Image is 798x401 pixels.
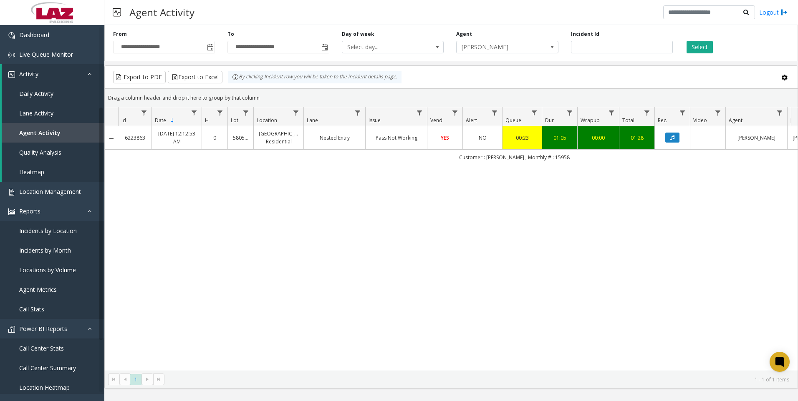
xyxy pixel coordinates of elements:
[369,117,381,124] span: Issue
[232,74,239,80] img: infoIcon.svg
[105,90,798,105] div: Drag a column header and drop it here to group by that column
[19,383,70,391] span: Location Heatmap
[205,41,215,53] span: Toggle popup
[8,326,15,333] img: 'icon'
[19,129,61,137] span: Agent Activity
[19,90,53,98] span: Daily Activity
[641,107,653,118] a: Total Filter Menu
[658,117,667,124] span: Rec.
[123,134,146,142] a: 6223863
[622,117,634,124] span: Total
[228,71,402,83] div: By clicking Incident row you will be taken to the incident details page.
[774,107,785,118] a: Agent Filter Menu
[352,107,364,118] a: Lane Filter Menu
[432,134,457,142] a: YES
[729,117,742,124] span: Agent
[687,41,713,53] button: Select
[168,71,222,83] button: Export to Excel
[545,117,554,124] span: Dur
[2,123,104,143] a: Agent Activity
[8,52,15,58] img: 'icon'
[441,134,449,141] span: YES
[489,107,500,118] a: Alert Filter Menu
[564,107,576,118] a: Dur Filter Menu
[468,134,497,142] a: NO
[19,148,61,156] span: Quality Analysis
[8,32,15,39] img: 'icon'
[290,107,302,118] a: Location Filter Menu
[259,130,298,145] a: [GEOGRAPHIC_DATA] Residential
[130,374,141,385] span: Page 1
[233,134,248,142] a: 580519
[19,227,77,235] span: Incidents by Location
[320,41,329,53] span: Toggle popup
[624,134,649,142] a: 01:28
[456,30,472,38] label: Agent
[8,71,15,78] img: 'icon'
[19,266,76,274] span: Locations by Volume
[19,168,44,176] span: Heatmap
[113,30,127,38] label: From
[19,246,71,254] span: Incidents by Month
[19,286,57,293] span: Agent Metrics
[430,117,442,124] span: Vend
[19,325,67,333] span: Power BI Reports
[342,41,423,53] span: Select day...
[207,134,222,142] a: 0
[169,117,176,124] span: Sortable
[2,162,104,182] a: Heatmap
[414,107,425,118] a: Issue Filter Menu
[2,103,104,123] a: Lane Activity
[19,188,81,195] span: Location Management
[508,134,537,142] a: 00:23
[2,143,104,162] a: Quality Analysis
[371,134,422,142] a: Pass Not Working
[309,134,360,142] a: Nested Entry
[19,344,64,352] span: Call Center Stats
[139,107,150,118] a: Id Filter Menu
[19,50,73,58] span: Live Queue Monitor
[113,71,166,83] button: Export to PDF
[781,8,788,17] img: logout
[2,84,104,103] a: Daily Activity
[19,31,49,39] span: Dashboard
[125,2,199,23] h3: Agent Activity
[227,30,234,38] label: To
[169,376,789,383] kendo-pager-info: 1 - 1 of 1 items
[307,117,318,124] span: Lane
[529,107,540,118] a: Queue Filter Menu
[231,117,238,124] span: Lot
[547,134,572,142] a: 01:05
[157,130,197,145] a: [DATE] 12:12:53 AM
[205,117,209,124] span: H
[215,107,226,118] a: H Filter Menu
[712,107,724,118] a: Video Filter Menu
[583,134,614,142] a: 00:00
[105,135,118,142] a: Collapse Details
[342,30,374,38] label: Day of week
[759,8,788,17] a: Logout
[113,2,121,23] img: pageIcon
[731,134,782,142] a: [PERSON_NAME]
[450,107,461,118] a: Vend Filter Menu
[693,117,707,124] span: Video
[240,107,252,118] a: Lot Filter Menu
[189,107,200,118] a: Date Filter Menu
[105,107,798,370] div: Data table
[19,364,76,372] span: Call Center Summary
[19,207,40,215] span: Reports
[19,305,44,313] span: Call Stats
[19,70,38,78] span: Activity
[8,189,15,195] img: 'icon'
[466,117,477,124] span: Alert
[505,117,521,124] span: Queue
[581,117,600,124] span: Wrapup
[571,30,599,38] label: Incident Id
[677,107,688,118] a: Rec. Filter Menu
[8,208,15,215] img: 'icon'
[19,109,53,117] span: Lane Activity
